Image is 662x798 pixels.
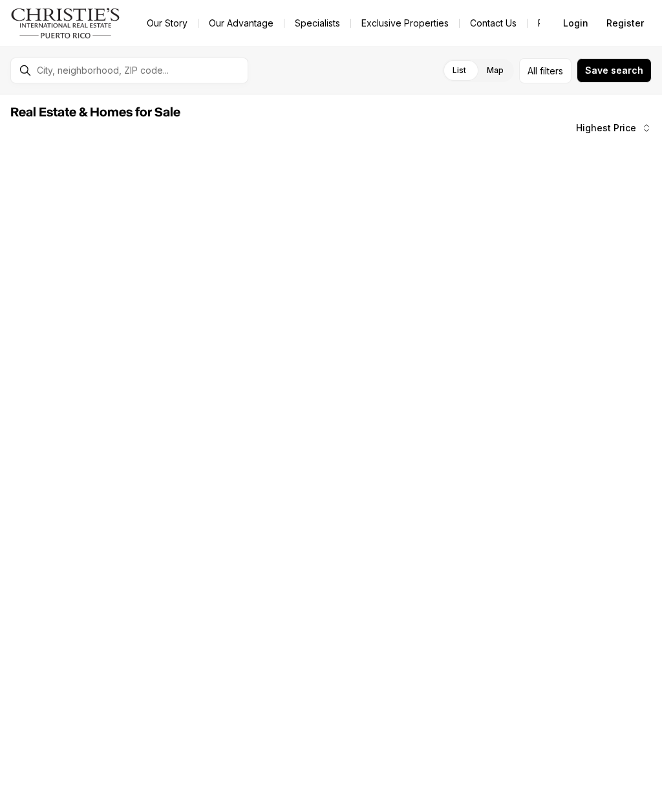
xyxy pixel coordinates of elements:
label: List [442,59,476,82]
button: Register [599,10,652,36]
span: Login [563,18,588,28]
a: Exclusive Properties [351,14,459,32]
button: Save search [577,58,652,83]
span: Save search [585,65,643,76]
button: Contact Us [460,14,527,32]
span: filters [540,64,563,78]
span: Register [606,18,644,28]
button: Login [555,10,596,36]
label: Map [476,59,514,82]
a: Specialists [284,14,350,32]
button: Highest Price [568,115,659,141]
a: Resources [528,14,594,32]
a: Our Advantage [198,14,284,32]
button: Allfilters [519,58,571,83]
span: Highest Price [576,123,636,133]
span: Real Estate & Homes for Sale [10,106,180,119]
a: Our Story [136,14,198,32]
span: All [528,64,537,78]
img: logo [10,8,121,39]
